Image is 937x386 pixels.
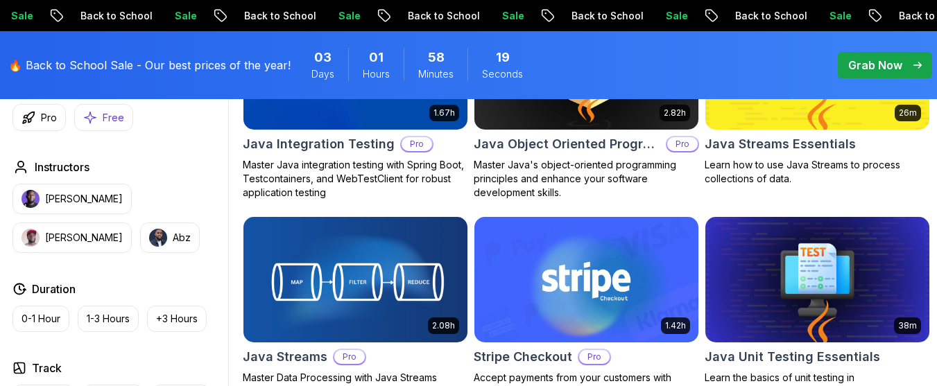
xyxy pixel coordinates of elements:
[432,320,455,331] p: 2.08h
[22,229,40,247] img: instructor img
[173,231,191,245] p: Abz
[433,107,455,119] p: 1.67h
[103,111,124,125] p: Free
[74,104,133,131] button: Free
[243,4,468,200] a: Java Integration Testing card1.67hNEWJava Integration TestingProMaster Java integration testing w...
[474,217,698,342] img: Stripe Checkout card
[496,48,510,67] span: 19 Seconds
[22,312,60,326] p: 0-1 Hour
[474,134,660,154] h2: Java Object Oriented Programming
[474,347,572,367] h2: Stripe Checkout
[12,306,69,332] button: 0-1 Hour
[314,48,332,67] span: 3 Days
[78,306,139,332] button: 1-3 Hours
[45,192,123,206] p: [PERSON_NAME]
[490,9,535,23] p: Sale
[69,9,163,23] p: Back to School
[705,134,856,154] h2: Java Streams Essentials
[140,222,200,253] button: instructor imgAbz
[848,57,902,73] p: Grab Now
[898,320,917,331] p: 38m
[334,350,365,364] p: Pro
[327,9,371,23] p: Sale
[8,57,291,73] p: 🔥 Back to School Sale - Our best prices of the year!
[311,67,334,81] span: Days
[156,312,198,326] p: +3 Hours
[654,9,698,23] p: Sale
[243,216,468,385] a: Java Streams card2.08hJava StreamsProMaster Data Processing with Java Streams
[818,9,862,23] p: Sale
[243,347,327,367] h2: Java Streams
[149,229,167,247] img: instructor img
[35,159,89,175] h2: Instructors
[396,9,490,23] p: Back to School
[579,350,610,364] p: Pro
[665,320,686,331] p: 1.42h
[667,137,698,151] p: Pro
[482,67,523,81] span: Seconds
[705,217,929,342] img: Java Unit Testing Essentials card
[147,306,207,332] button: +3 Hours
[32,360,62,376] h2: Track
[560,9,654,23] p: Back to School
[243,158,468,200] p: Master Java integration testing with Spring Boot, Testcontainers, and WebTestClient for robust ap...
[723,9,818,23] p: Back to School
[402,137,432,151] p: Pro
[418,67,454,81] span: Minutes
[243,217,467,342] img: Java Streams card
[428,48,445,67] span: 58 Minutes
[705,347,880,367] h2: Java Unit Testing Essentials
[232,9,327,23] p: Back to School
[22,190,40,208] img: instructor img
[12,222,132,253] button: instructor img[PERSON_NAME]
[899,107,917,119] p: 26m
[32,281,76,297] h2: Duration
[664,107,686,119] p: 2.82h
[45,231,123,245] p: [PERSON_NAME]
[705,158,930,186] p: Learn how to use Java Streams to process collections of data.
[163,9,207,23] p: Sale
[369,48,384,67] span: 1 Hours
[474,158,699,200] p: Master Java's object-oriented programming principles and enhance your software development skills.
[243,371,468,385] p: Master Data Processing with Java Streams
[12,184,132,214] button: instructor img[PERSON_NAME]
[243,134,395,154] h2: Java Integration Testing
[12,104,66,131] button: Pro
[41,111,57,125] p: Pro
[87,312,130,326] p: 1-3 Hours
[474,4,699,200] a: Java Object Oriented Programming card2.82hJava Object Oriented ProgrammingProMaster Java's object...
[363,67,390,81] span: Hours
